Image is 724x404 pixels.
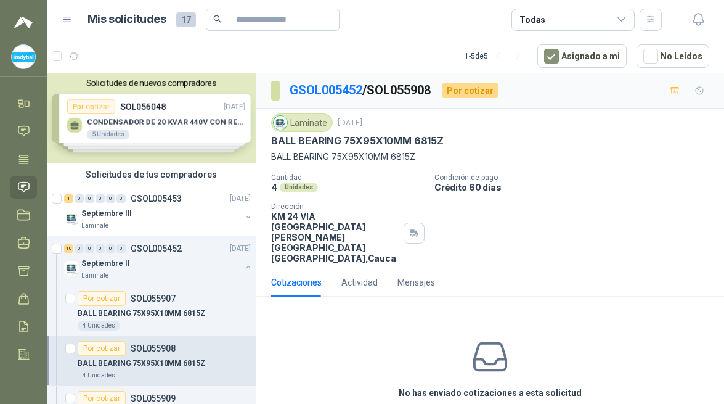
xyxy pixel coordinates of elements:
div: Unidades [280,183,318,192]
p: [DATE] [338,117,362,129]
div: 0 [116,194,126,203]
a: GSOL005452 [290,83,362,97]
div: 0 [96,194,105,203]
p: BALL BEARING 75X95X10MM 6815Z [78,308,205,319]
p: Septiembre II [81,258,129,270]
div: 4 Unidades [78,371,120,381]
p: Laminate [81,221,108,231]
a: 1 0 0 0 0 0 GSOL005453[DATE] Company LogoSeptiembre IIILaminate [64,191,253,231]
h3: No has enviado cotizaciones a esta solicitud [399,386,582,400]
div: Por cotizar [442,83,498,98]
div: Todas [519,13,545,27]
p: Condición de pago [434,173,719,182]
p: SOL055909 [131,394,176,403]
span: search [213,15,222,23]
div: Mensajes [397,276,435,289]
p: Cantidad [271,173,425,182]
div: 0 [75,244,84,253]
div: Por cotizar [78,291,126,306]
div: 0 [106,194,115,203]
div: Solicitudes de tus compradores [47,163,256,186]
div: 0 [116,244,126,253]
p: GSOL005453 [131,194,182,203]
p: [DATE] [230,243,251,255]
p: GSOL005452 [131,244,182,253]
div: Solicitudes de nuevos compradoresPor cotizarSOL056048[DATE] CONDENSADOR DE 20 KVAR 440V CON RESIS... [47,73,256,163]
a: Por cotizarSOL055907BALL BEARING 75X95X10MM 6815Z4 Unidades [47,286,256,336]
p: 4 [271,182,277,192]
img: Company Logo [12,45,35,68]
span: 17 [176,12,196,27]
p: Crédito 60 días [434,182,719,192]
img: Company Logo [64,211,79,226]
div: 0 [75,194,84,203]
div: Actividad [341,276,378,289]
button: Solicitudes de nuevos compradores [52,78,251,88]
p: / SOL055908 [290,81,432,100]
h1: Mis solicitudes [87,10,166,28]
a: 10 0 0 0 0 0 GSOL005452[DATE] Company LogoSeptiembre IILaminate [64,241,253,281]
div: Cotizaciones [271,276,322,289]
div: 0 [106,244,115,253]
img: Company Logo [64,261,79,276]
p: Laminate [81,271,108,281]
p: KM 24 VIA [GEOGRAPHIC_DATA] [PERSON_NAME] [GEOGRAPHIC_DATA] [GEOGRAPHIC_DATA] , Cauca [271,211,399,263]
button: No Leídos [637,44,709,68]
a: Por cotizarSOL055908BALL BEARING 75X95X10MM 6815Z4 Unidades [47,336,256,386]
p: BALL BEARING 75X95X10MM 6815Z [271,150,709,163]
p: [DATE] [230,193,251,205]
p: Dirección [271,202,399,211]
img: Logo peakr [14,15,33,30]
div: 1 - 5 de 5 [465,46,527,66]
p: BALL BEARING 75X95X10MM 6815Z [78,358,205,369]
button: Asignado a mi [537,44,627,68]
img: Company Logo [274,116,287,130]
div: 0 [85,244,94,253]
div: Por cotizar [78,341,126,356]
div: 1 [64,194,73,203]
div: 4 Unidades [78,321,120,331]
p: SOL055907 [131,294,176,303]
p: BALL BEARING 75X95X10MM 6815Z [271,134,444,147]
div: Laminate [271,113,333,132]
div: 0 [85,194,94,203]
p: Septiembre III [81,208,132,220]
div: 10 [64,244,73,253]
p: SOL055908 [131,344,176,353]
div: 0 [96,244,105,253]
